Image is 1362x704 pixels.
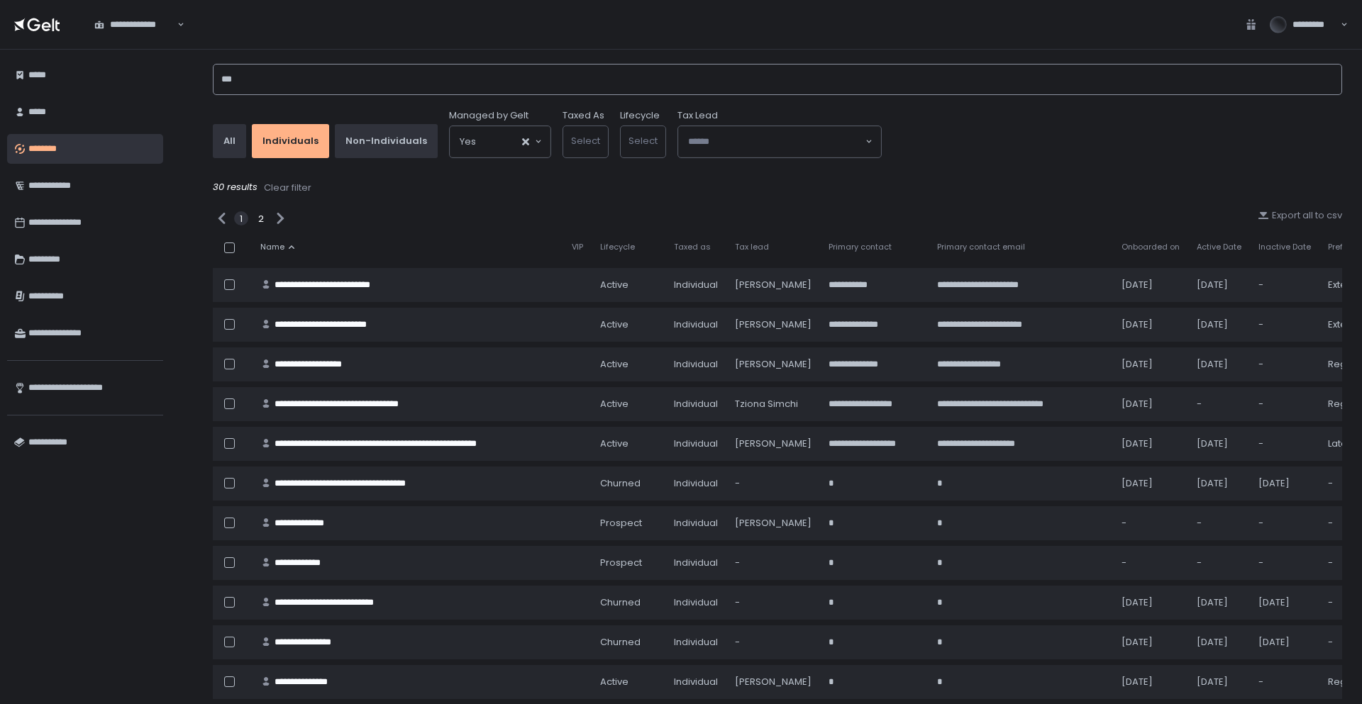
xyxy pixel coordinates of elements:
div: Individual [674,398,718,410]
span: Taxed as [674,242,711,252]
div: [DATE] [1197,477,1241,490]
div: 30 results [213,181,1342,195]
div: Individual [674,517,718,530]
span: Select [629,134,658,147]
div: [PERSON_NAME] [735,358,812,371]
div: Individual [674,437,718,450]
div: - [1258,517,1311,530]
span: active [600,398,629,410]
div: [PERSON_NAME] [735,318,812,331]
div: - [1258,676,1311,688]
span: active [600,279,629,291]
div: Search for option [85,10,184,40]
span: Tax Lead [677,109,718,122]
span: Lifecycle [600,242,635,252]
div: - [735,477,812,490]
span: Select [571,134,600,147]
span: churned [600,477,641,490]
div: Search for option [450,126,550,157]
span: prospect [600,517,642,530]
div: 2 [254,211,268,225]
div: - [1258,279,1311,291]
div: [DATE] [1122,636,1180,649]
label: Lifecycle [620,109,660,122]
span: Primary contact [829,242,892,252]
div: [DATE] [1122,676,1180,688]
span: active [600,676,629,688]
div: Individual [674,279,718,291]
span: Yes [460,135,476,149]
div: - [1197,517,1241,530]
span: Active Date [1197,242,1241,252]
span: churned [600,636,641,649]
span: Onboarded on [1122,242,1180,252]
div: [DATE] [1122,477,1180,490]
div: [PERSON_NAME] [735,517,812,530]
div: - [1258,358,1311,371]
button: Clear filter [263,181,312,195]
button: All [213,124,246,158]
div: [DATE] [1122,279,1180,291]
div: - [735,557,812,569]
span: active [600,358,629,371]
div: Individuals [262,135,319,147]
input: Search for option [688,135,864,149]
div: - [735,636,812,649]
div: [DATE] [1258,636,1311,649]
div: - [1197,557,1241,569]
input: Search for option [175,18,176,32]
div: [DATE] [1122,318,1180,331]
button: Individuals [252,124,329,158]
div: [DATE] [1197,358,1241,371]
div: Individual [674,676,718,688]
div: [DATE] [1197,636,1241,649]
span: active [600,318,629,331]
div: Individual [674,596,718,609]
div: [DATE] [1122,398,1180,410]
div: - [1258,437,1311,450]
button: Export all to csv [1258,209,1342,222]
div: - [1258,398,1311,410]
div: [PERSON_NAME] [735,676,812,688]
div: [PERSON_NAME] [735,279,812,291]
span: Tax lead [735,242,769,252]
input: Search for option [476,135,521,149]
div: - [1122,557,1180,569]
div: Individual [674,318,718,331]
span: churned [600,596,641,609]
div: - [1197,398,1241,410]
span: prospect [600,557,642,569]
span: active [600,437,629,450]
div: [DATE] [1122,437,1180,450]
button: Clear Selected [522,138,529,145]
div: Tziona Simchi [735,398,812,410]
span: VIP [572,242,583,252]
label: Taxed As [563,109,604,122]
div: [DATE] [1197,318,1241,331]
div: Search for option [678,126,881,157]
div: - [735,596,812,609]
span: Inactive Date [1258,242,1311,252]
div: Non-Individuals [345,135,427,147]
span: Managed by Gelt [449,109,528,122]
div: 1 [234,211,248,225]
button: Non-Individuals [335,124,438,158]
span: Name [260,242,284,252]
div: [DATE] [1122,596,1180,609]
div: [DATE] [1197,279,1241,291]
div: [PERSON_NAME] [735,437,812,450]
div: Individual [674,557,718,569]
div: [DATE] [1197,676,1241,688]
div: [DATE] [1258,596,1311,609]
div: - [1258,557,1311,569]
div: [DATE] [1258,477,1311,490]
span: Primary contact email [937,242,1025,252]
div: All [223,135,236,147]
div: - [1122,517,1180,530]
div: [DATE] [1197,596,1241,609]
div: Individual [674,358,718,371]
div: Individual [674,477,718,490]
div: [DATE] [1197,437,1241,450]
div: Individual [674,636,718,649]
